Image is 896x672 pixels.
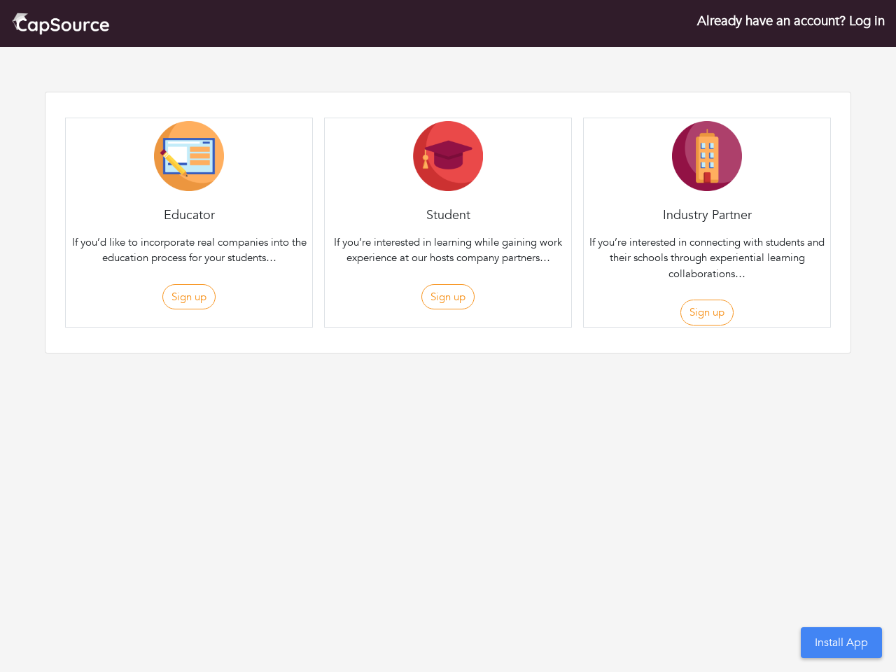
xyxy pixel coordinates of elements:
[325,208,571,223] h4: Student
[154,121,224,191] img: Educator-Icon-31d5a1e457ca3f5474c6b92ab10a5d5101c9f8fbafba7b88091835f1a8db102f.png
[69,234,309,266] p: If you’d like to incorporate real companies into the education process for your students…
[413,121,483,191] img: Student-Icon-6b6867cbad302adf8029cb3ecf392088beec6a544309a027beb5b4b4576828a8.png
[587,234,827,282] p: If you’re interested in connecting with students and their schools through experiential learning ...
[672,121,742,191] img: Company-Icon-7f8a26afd1715722aa5ae9dc11300c11ceeb4d32eda0db0d61c21d11b95ecac6.png
[680,300,734,325] button: Sign up
[584,208,830,223] h4: Industry Partner
[697,12,885,30] a: Already have an account? Log in
[801,627,882,658] button: Install App
[421,284,475,310] button: Sign up
[328,234,568,266] p: If you’re interested in learning while gaining work experience at our hosts company partners…
[162,284,216,310] button: Sign up
[11,11,110,36] img: cap_logo.png
[66,208,312,223] h4: Educator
